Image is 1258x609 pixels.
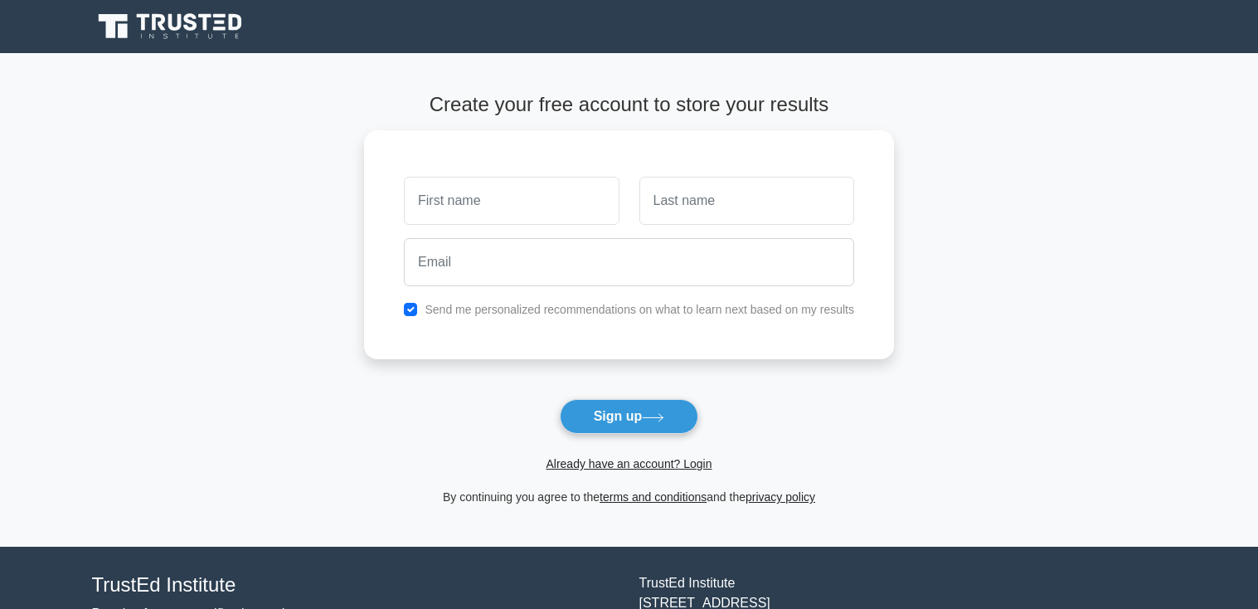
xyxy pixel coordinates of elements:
button: Sign up [560,399,699,434]
a: privacy policy [746,490,815,504]
a: Already have an account? Login [546,457,712,470]
label: Send me personalized recommendations on what to learn next based on my results [425,303,854,316]
h4: Create your free account to store your results [364,93,894,117]
a: terms and conditions [600,490,707,504]
input: Email [404,238,854,286]
input: Last name [639,177,854,225]
h4: TrustEd Institute [92,573,619,597]
input: First name [404,177,619,225]
div: By continuing you agree to the and the [354,487,904,507]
